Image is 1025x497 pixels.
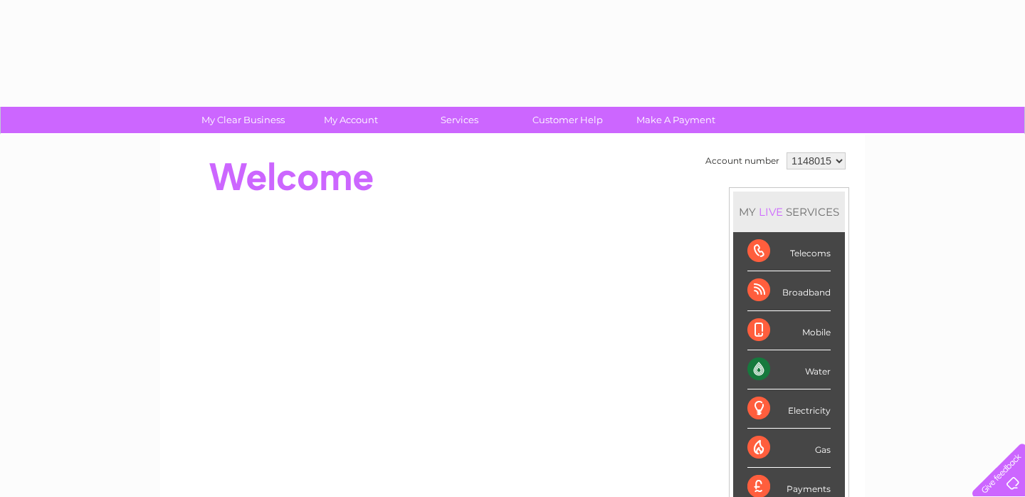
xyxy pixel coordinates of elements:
div: Electricity [747,389,831,429]
a: My Account [293,107,410,133]
div: Gas [747,429,831,468]
a: My Clear Business [184,107,302,133]
div: MY SERVICES [733,192,845,232]
div: Water [747,350,831,389]
a: Services [401,107,518,133]
div: Telecoms [747,232,831,271]
td: Account number [702,149,783,173]
div: LIVE [756,205,786,219]
div: Mobile [747,311,831,350]
a: Make A Payment [617,107,735,133]
a: Customer Help [509,107,626,133]
div: Broadband [747,271,831,310]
